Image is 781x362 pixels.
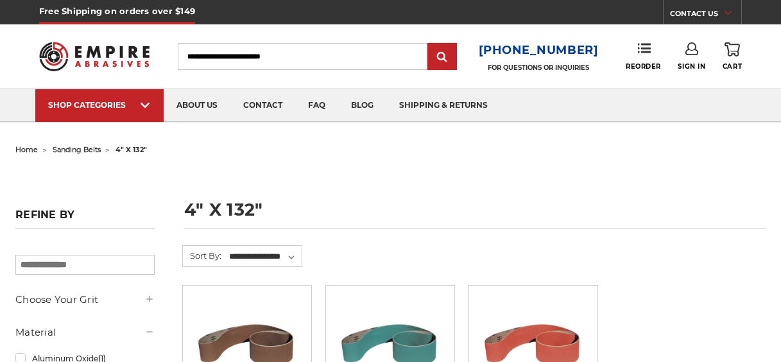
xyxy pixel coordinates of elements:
a: Reorder [626,42,661,70]
select: Sort By: [227,247,302,266]
p: FOR QUESTIONS OR INQUIRIES [479,64,599,72]
a: sanding belts [53,145,101,154]
a: faq [295,89,338,122]
label: Sort By: [183,246,221,265]
a: blog [338,89,386,122]
input: Submit [429,44,455,70]
span: Reorder [626,62,661,71]
div: SHOP CATEGORIES [48,100,151,110]
span: 4" x 132" [116,145,147,154]
a: Cart [723,42,742,71]
h5: Refine by [15,209,155,228]
a: home [15,145,38,154]
a: contact [230,89,295,122]
img: Empire Abrasives [39,35,150,78]
h5: Material [15,325,155,340]
a: shipping & returns [386,89,501,122]
span: Cart [723,62,742,71]
a: [PHONE_NUMBER] [479,41,599,60]
a: about us [164,89,230,122]
h5: Choose Your Grit [15,292,155,307]
h1: 4" x 132" [184,201,766,228]
span: Sign In [678,62,705,71]
a: CONTACT US [670,6,741,24]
